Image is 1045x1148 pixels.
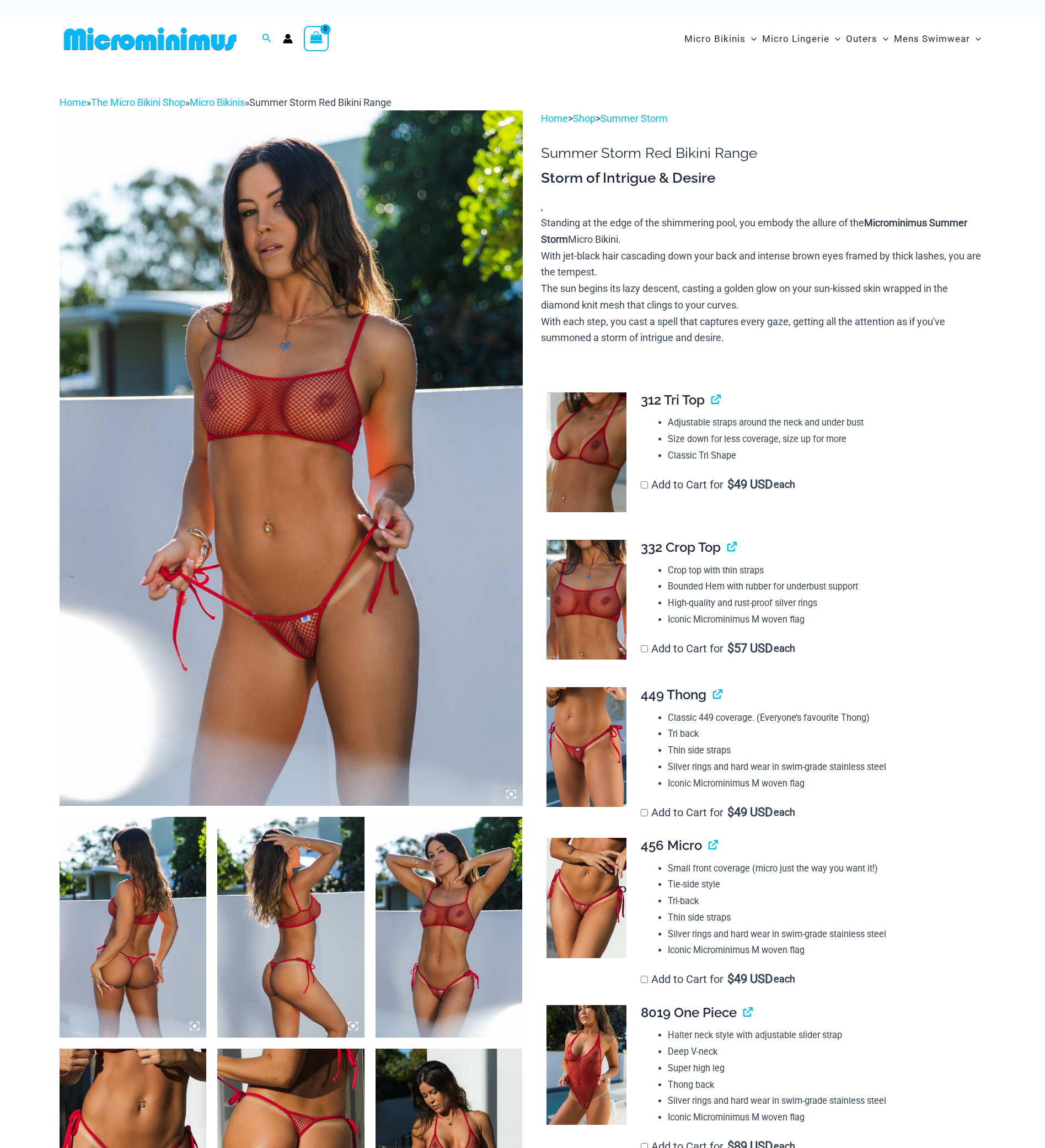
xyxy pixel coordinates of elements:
[668,1044,977,1060] li: Deep V-neck
[668,893,977,910] li: Tri-back
[190,97,245,108] a: Micro Bikinis
[217,817,365,1038] img: Summer Storm Red 332 Crop Top 449 Thong
[668,726,977,742] li: Tri back
[641,809,648,816] input: Add to Cart for$49 USD each
[668,562,977,579] li: Crop top with thin straps
[641,478,795,491] label: Add to Cart for
[91,97,185,108] a: The Micro Bikini Shop
[546,1005,626,1125] img: Summer Storm Red 8019 One Piece
[668,1077,977,1093] li: Thong back
[546,540,626,660] img: Summer Storm Red 332 Crop Top
[680,20,986,57] nav: Site Navigation
[262,32,272,46] a: Search icon link
[541,113,568,124] a: Home
[668,1027,977,1044] li: Halter neck style with adjustable slider strap
[668,759,977,775] li: Silver rings and hard wear in swim-grade stainless steel
[641,392,705,408] span: 312 Tri Top
[60,26,241,51] img: MM SHOP LOGO FLAT
[641,481,648,488] input: Add to Cart for$49 USD each
[376,817,523,1038] img: Summer Storm Red 332 Crop Top 449 Thong
[668,1109,977,1126] li: Iconic Microminimus M woven flag
[641,539,721,555] span: 332 Crop Top
[668,876,977,893] li: Tie-side style
[641,1005,737,1021] span: 8019 One Piece
[668,742,977,759] li: Thin side straps
[727,972,734,986] span: $
[541,145,985,162] h1: Summer Storm Red Bikini Range
[60,110,523,806] img: Summer Storm Red 332 Crop Top 449 Thong
[641,976,648,983] input: Add to Cart for$49 USD each
[684,25,746,53] span: Micro Bikinis
[668,775,977,792] li: Iconic Microminimus M woven flag
[727,477,734,491] span: $
[641,642,795,655] label: Add to Cart for
[668,1060,977,1077] li: Super high leg
[601,113,668,124] a: Summer Storm
[668,1093,977,1109] li: Silver rings and hard wear in swim-grade stainless steel
[668,448,977,464] li: Classic Tri Shape
[546,687,626,807] img: Summer Storm Red 449 Thong
[774,807,795,818] span: each
[727,643,773,654] span: 57 USD
[668,414,977,431] li: Adjustable straps around the neck and under bust
[668,431,977,448] li: Size down for less coverage, size up for more
[541,215,985,346] p: Standing at the edge of the shimmering pool, you embody the allure of the Micro Bikini. With jet-...
[641,687,706,703] span: 449 Thong
[283,34,293,44] a: Account icon link
[891,22,984,56] a: Mens SwimwearMenu ToggleMenu Toggle
[746,25,757,53] span: Menu Toggle
[60,817,207,1038] img: Summer Storm Red 332 Crop Top 449 Thong
[668,926,977,943] li: Silver rings and hard wear in swim-grade stainless steel
[829,25,840,53] span: Menu Toggle
[727,641,734,655] span: $
[249,97,392,108] span: Summer Storm Red Bikini Range
[668,942,977,959] li: Iconic Microminimus M woven flag
[759,22,843,56] a: Micro LingerieMenu ToggleMenu Toggle
[573,113,596,124] a: Shop
[727,807,773,818] span: 49 USD
[541,169,985,346] div: ,
[668,612,977,628] li: Iconic Microminimus M woven flag
[877,25,888,53] span: Menu Toggle
[641,972,795,986] label: Add to Cart for
[846,25,877,53] span: Outers
[727,479,773,490] span: 49 USD
[668,710,977,726] li: Classic 449 coverage. (Everyone’s favourite Thong)
[774,479,795,490] span: each
[774,643,795,654] span: each
[641,837,702,853] span: 456 Micro
[762,25,829,53] span: Micro Lingerie
[668,910,977,926] li: Thin side straps
[668,595,977,612] li: High-quality and rust-proof silver rings
[60,97,87,108] a: Home
[641,806,795,819] label: Add to Cart for
[774,974,795,985] span: each
[60,97,392,108] span: » » »
[727,974,773,985] span: 49 USD
[727,805,734,819] span: $
[641,645,648,652] input: Add to Cart for$57 USD each
[682,22,759,56] a: Micro BikinisMenu ToggleMenu Toggle
[668,578,977,595] li: Bounded Hem with rubber for underbust support
[546,838,626,958] img: Summer Storm Red 456 Micro
[843,22,891,56] a: OutersMenu ToggleMenu Toggle
[970,25,981,53] span: Menu Toggle
[668,860,977,877] li: Small front coverage (micro just the way you want it!)
[541,110,985,127] p: > >
[546,392,626,513] img: Summer Storm Red 312 Tri Top
[541,169,985,188] h3: Storm of Intrigue & Desire
[894,25,970,53] span: Mens Swimwear
[304,26,329,51] a: View Shopping Cart, empty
